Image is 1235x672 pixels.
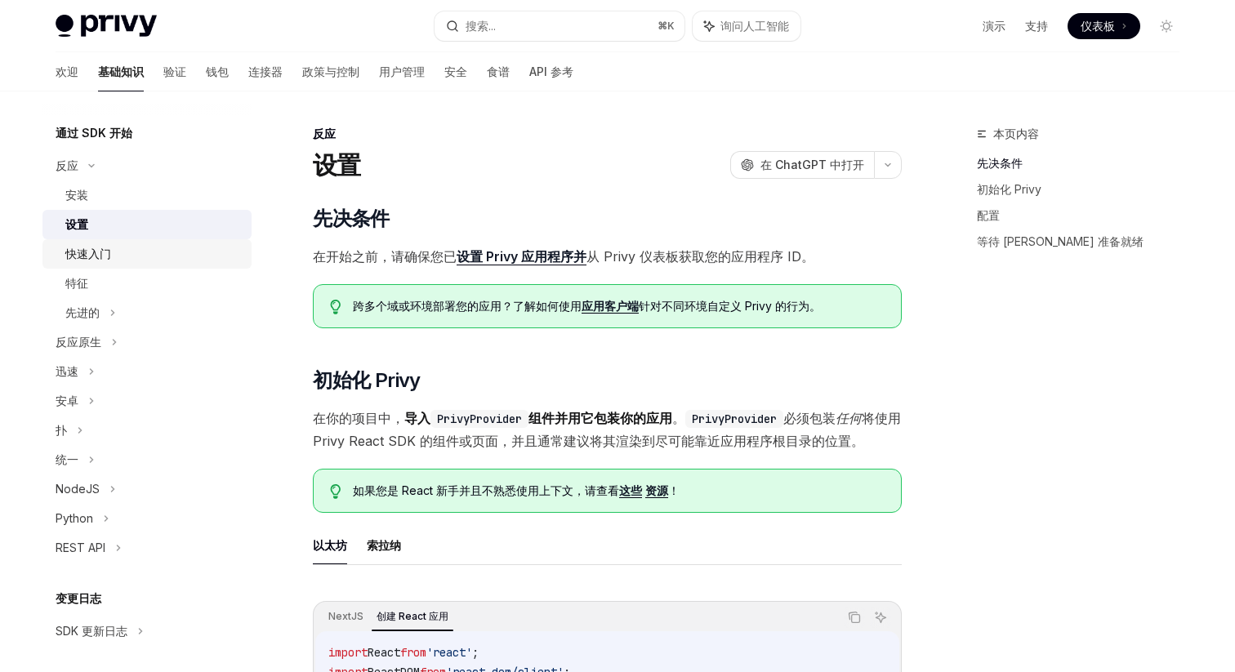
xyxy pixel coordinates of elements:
[353,483,619,497] font: 如果您是 React 新手并且不熟悉使用上下文，请查看
[56,423,67,437] font: 扑
[163,65,186,78] font: 验证
[977,234,1144,248] font: 等待 [PERSON_NAME] 准备就绪
[472,645,479,660] span: ;
[529,52,573,91] a: API 参考
[313,127,336,140] font: 反应
[645,483,668,498] a: 资源
[430,410,528,428] code: PrivyProvider
[760,158,864,171] font: 在 ChatGPT 中打开
[42,269,252,298] a: 特征
[206,52,229,91] a: 钱包
[1081,19,1115,33] font: 仪表板
[668,483,680,497] font: ！
[528,410,672,426] font: 组件并用它包装你的应用
[302,52,359,91] a: 政策与控制
[206,65,229,78] font: 钱包
[836,410,862,426] font: 任何
[56,511,93,525] font: Python
[685,410,783,428] code: PrivyProvider
[56,65,78,78] font: 欢迎
[56,591,101,605] font: 变更日志
[977,156,1023,170] font: 先决条件
[645,483,668,497] font: 资源
[42,180,252,210] a: 安装
[1153,13,1179,39] button: 切换暗模式
[466,19,496,33] font: 搜索...
[313,526,347,564] button: 以太坊
[330,300,341,314] svg: 提示
[56,158,78,172] font: 反应
[487,52,510,91] a: 食谱
[330,484,341,499] svg: 提示
[639,299,821,313] font: 针对不同环境自定义 Privy 的行为。
[977,229,1193,255] a: 等待 [PERSON_NAME] 准备就绪
[844,607,865,628] button: 复制代码块中的内容
[1068,13,1140,39] a: 仪表板
[353,299,582,313] font: 跨多个域或环境部署您的应用？了解如何使用
[658,20,667,32] font: ⌘
[56,364,78,378] font: 迅速
[993,127,1039,140] font: 本页内容
[457,248,586,265] a: 设置 Privy 应用程序并
[529,65,573,78] font: API 参考
[983,19,1005,33] font: 演示
[248,65,283,78] font: 连接器
[248,52,283,91] a: 连接器
[328,645,368,660] span: import
[983,18,1005,34] a: 演示
[313,410,404,426] font: 在你的项目中，
[42,210,252,239] a: 设置
[65,188,88,202] font: 安装
[313,538,347,552] font: 以太坊
[65,305,100,319] font: 先进的
[730,151,874,179] button: 在 ChatGPT 中打开
[98,65,144,78] font: 基础知识
[1025,19,1048,33] font: 支持
[379,52,425,91] a: 用户管理
[163,52,186,91] a: 验证
[400,645,426,660] span: from
[586,248,814,265] font: 从 Privy 仪表板获取您的应用程序 ID。
[56,52,78,91] a: 欢迎
[377,610,448,622] font: 创建 React 应用
[404,410,430,426] font: 导入
[693,11,800,41] button: 询问人工智能
[379,65,425,78] font: 用户管理
[313,150,361,180] font: 设置
[56,482,100,496] font: NodeJS
[65,247,111,260] font: 快速入门
[582,299,639,313] font: 应用客户端
[426,645,472,660] span: 'react'
[444,65,467,78] font: 安全
[672,410,685,426] font: 。
[328,610,363,622] font: NextJS
[56,541,105,554] font: REST API
[56,394,78,407] font: 安卓
[368,645,400,660] span: React
[487,65,510,78] font: 食谱
[977,150,1193,176] a: 先决条件
[313,368,421,392] font: 初始化 Privy
[619,483,642,497] font: 这些
[977,208,1000,222] font: 配置
[667,20,675,32] font: K
[65,217,88,231] font: 设置
[98,52,144,91] a: 基础知识
[444,52,467,91] a: 安全
[367,538,401,552] font: 索拉纳
[56,452,78,466] font: 统一
[582,299,639,314] a: 应用客户端
[56,335,101,349] font: 反应原生
[367,526,401,564] button: 索拉纳
[1025,18,1048,34] a: 支持
[313,248,457,265] font: 在开始之前，请确保您已
[870,607,891,628] button: 询问人工智能
[42,239,252,269] a: 快速入门
[56,624,127,638] font: SDK 更新日志
[977,176,1193,202] a: 初始化 Privy
[720,19,789,33] font: 询问人工智能
[977,182,1041,196] font: 初始化 Privy
[619,483,642,498] a: 这些
[56,126,132,140] font: 通过 SDK 开始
